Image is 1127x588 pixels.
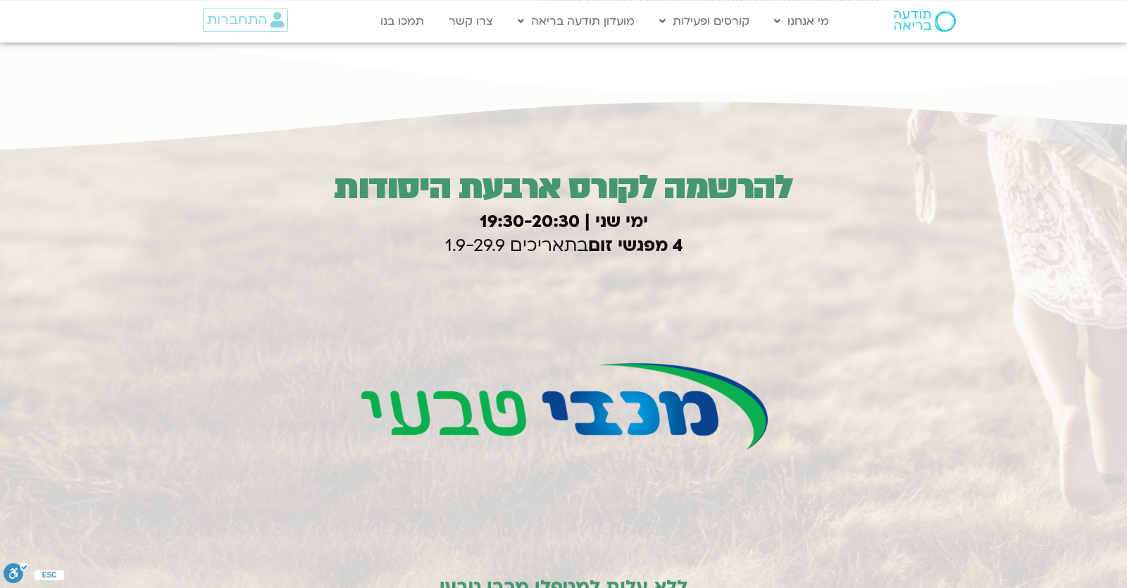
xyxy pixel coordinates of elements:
[767,8,836,35] a: מי אנחנו
[652,8,756,35] a: קורסים ופעילות
[588,234,683,257] strong: 4 מפגשי זום
[511,8,642,35] a: מועדון תודעה בריאה
[220,210,907,257] h3: בתאריכים 1.9-29.9
[442,8,500,35] a: צרו קשר
[373,8,431,35] a: תמכו בנו
[207,12,267,27] span: התחברות
[220,163,907,212] h3: להרשמה לקורס ארבעת היסודות
[480,210,648,233] b: ימי שני | 19:30-20:3
[568,210,580,233] b: 0
[203,8,288,32] a: התחברות
[894,11,956,32] img: תודעה בריאה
